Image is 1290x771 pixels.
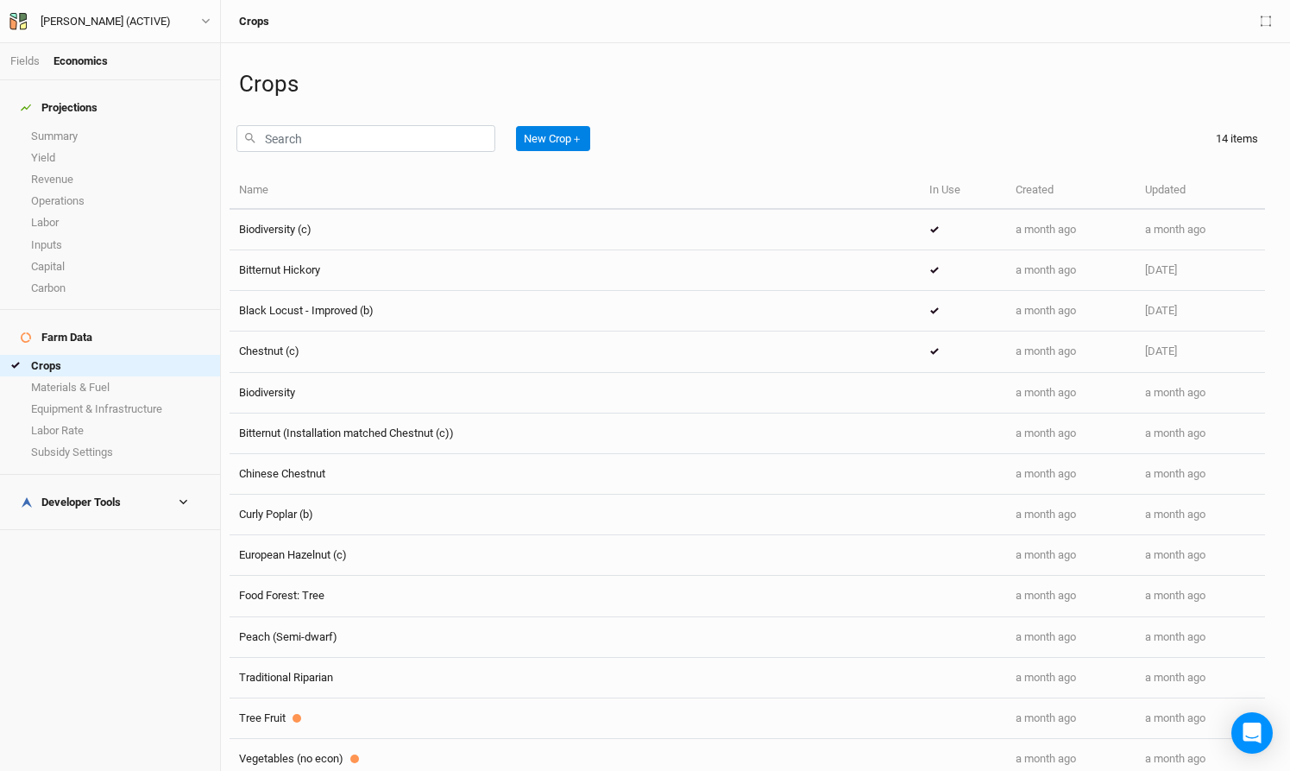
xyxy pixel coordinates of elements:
span: Jul 16, 2025 4:33 PM [1145,467,1205,480]
span: Curly Poplar (b) [239,508,313,521]
span: Jul 16, 2025 4:33 PM [1145,508,1205,521]
span: Jul 16, 2025 4:33 PM [1016,589,1076,602]
span: Bitternut (Installation matched Chestnut (c)) [239,427,454,439]
span: Jul 16, 2025 4:33 PM [1145,752,1205,765]
span: Jul 16, 2025 4:33 PM [1016,223,1076,236]
span: Tree Fruit [239,711,286,724]
th: Created [1006,173,1136,210]
div: 14 items [1216,131,1258,147]
span: Jul 16, 2025 4:33 PM [1145,386,1205,399]
span: Jul 16, 2025 4:33 PM [1016,344,1076,357]
div: Farm Data [21,331,92,344]
a: Fields [10,54,40,67]
span: Jul 16, 2025 4:33 PM [1016,263,1076,276]
span: Food Forest: Tree [239,589,324,602]
input: Search [236,125,495,152]
th: In Use [920,173,1006,210]
span: Jul 16, 2025 4:33 PM [1016,304,1076,317]
span: Jul 16, 2025 4:33 PM [1016,427,1076,439]
span: Jul 16, 2025 4:33 PM [1016,630,1076,643]
span: Jul 16, 2025 4:33 PM [1145,589,1205,602]
div: Open Intercom Messenger [1231,712,1273,754]
span: Jul 16, 2025 4:34 PM [1145,223,1205,236]
h4: Developer Tools [10,485,210,520]
span: Jul 16, 2025 4:33 PM [1145,711,1205,724]
div: Projections [21,101,98,115]
span: Jul 25, 2025 2:45 PM [1145,304,1177,317]
span: Chinese Chestnut [239,467,325,480]
button: [PERSON_NAME] (ACTIVE) [9,12,211,31]
span: Jul 16, 2025 4:33 PM [1016,711,1076,724]
div: Economics [53,54,108,69]
span: Vegetables (no econ) [239,752,343,765]
span: Biodiversity (c) [239,223,311,236]
span: Jul 16, 2025 4:33 PM [1016,386,1076,399]
h1: Crops [239,71,1272,98]
span: Jul 25, 2025 3:09 PM [1145,344,1177,357]
div: Developer Tools [21,496,121,509]
span: Jul 16, 2025 4:33 PM [1016,752,1076,765]
th: Updated [1136,173,1265,210]
span: European Hazelnut (c) [239,548,347,561]
span: Jul 16, 2025 4:33 PM [1145,671,1205,684]
span: Peach (Semi-dwarf) [239,630,337,643]
span: Jul 25, 2025 2:51 PM [1145,263,1177,276]
span: Jul 16, 2025 4:33 PM [1145,427,1205,439]
span: Jul 16, 2025 4:33 PM [1016,508,1076,521]
th: Name [230,173,920,210]
span: Jul 16, 2025 4:33 PM [1016,671,1076,684]
span: Jul 16, 2025 4:33 PM [1016,548,1076,561]
span: Jul 16, 2025 4:33 PM [1145,548,1205,561]
span: Biodiversity [239,386,295,399]
div: [PERSON_NAME] (ACTIVE) [41,13,171,30]
button: New Crop＋ [516,126,590,152]
h3: Crops [239,15,269,28]
span: Bitternut Hickory [239,263,320,276]
span: Jul 16, 2025 4:33 PM [1016,467,1076,480]
span: Jul 16, 2025 4:33 PM [1145,630,1205,643]
span: Traditional Riparian [239,671,333,684]
span: Chestnut (c) [239,344,299,357]
div: Warehime (ACTIVE) [41,13,171,30]
span: Black Locust - Improved (b) [239,304,374,317]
